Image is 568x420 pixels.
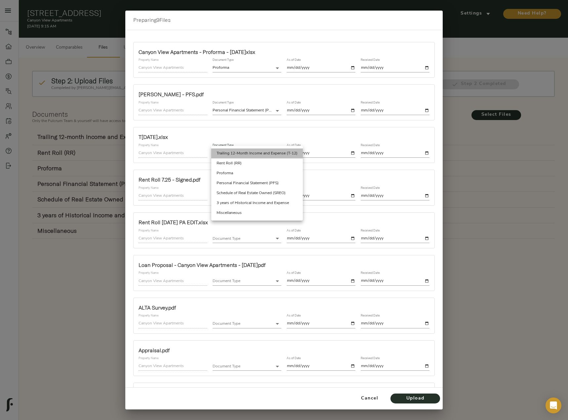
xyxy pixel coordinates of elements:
[546,398,561,413] div: Open Intercom Messenger
[211,148,303,158] li: Trailing 12-Month Income and Expense (T-12)
[211,188,303,198] li: Schedule of Real Estate Owned (SREO)
[211,158,303,168] li: Rent Roll (RR)
[211,198,303,208] li: 3 years of Historical Income and Expense
[211,178,303,188] li: Personal Financial Statement (PFS)
[211,168,303,178] li: Proforma
[211,208,303,218] li: Miscellaneous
